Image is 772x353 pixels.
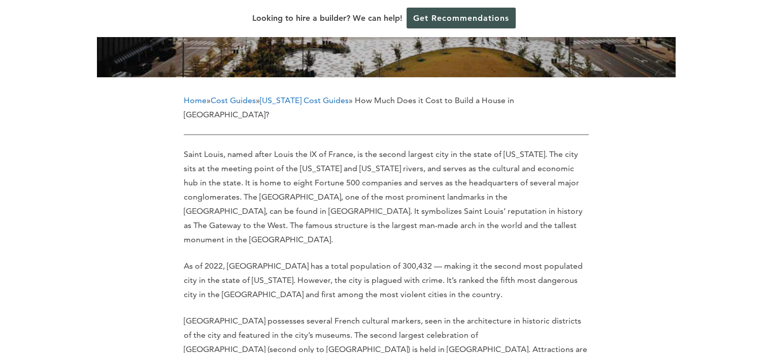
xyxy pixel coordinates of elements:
[578,280,760,341] iframe: Drift Widget Chat Controller
[211,95,256,105] a: Cost Guides
[407,8,516,28] a: Get Recommendations
[260,95,349,105] a: [US_STATE] Cost Guides
[184,147,589,247] p: Saint Louis, named after Louis the IX of France, is the second largest city in the state of [US_S...
[184,259,589,302] p: As of 2022, [GEOGRAPHIC_DATA] has a total population of 300,432 — making it the second most popul...
[184,95,207,105] a: Home
[184,93,589,122] p: » » » How Much Does it Cost to Build a House in [GEOGRAPHIC_DATA]?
